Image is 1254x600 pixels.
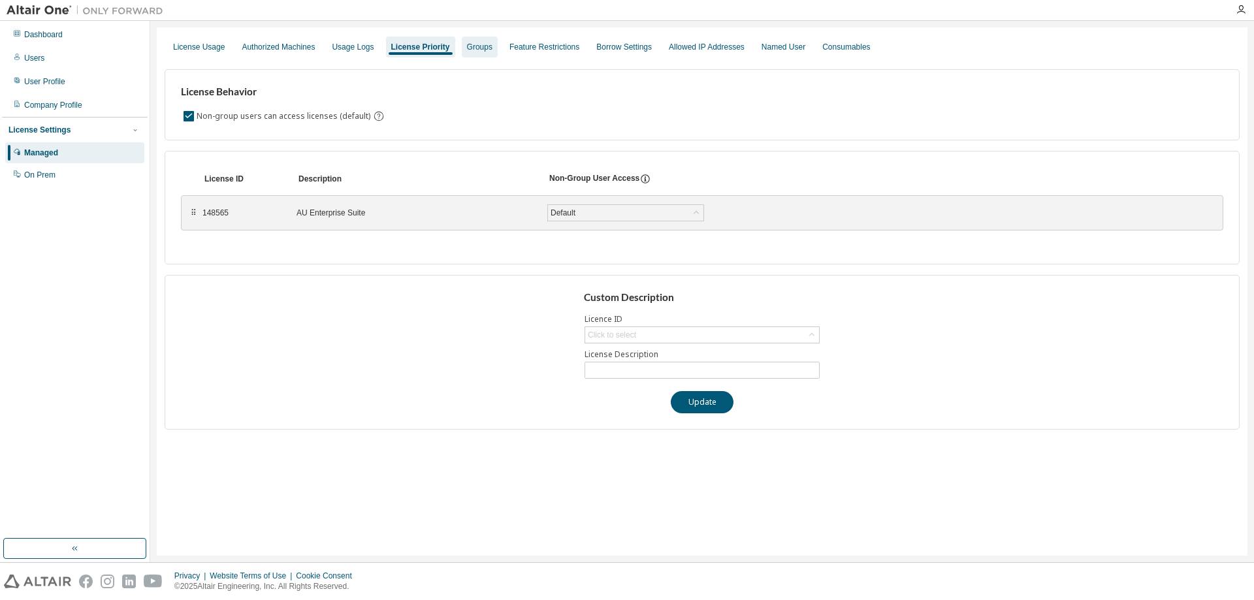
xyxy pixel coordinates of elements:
[549,173,639,185] div: Non-Group User Access
[549,206,577,220] div: Default
[548,205,703,221] div: Default
[242,42,315,52] div: Authorized Machines
[204,174,283,184] div: License ID
[585,349,820,360] label: License Description
[189,208,197,218] div: ⠿
[24,100,82,110] div: Company Profile
[669,42,745,52] div: Allowed IP Addresses
[297,208,532,218] div: AU Enterprise Suite
[24,148,58,158] div: Managed
[671,391,733,413] button: Update
[467,42,492,52] div: Groups
[24,170,56,180] div: On Prem
[101,575,114,588] img: instagram.svg
[7,4,170,17] img: Altair One
[24,29,63,40] div: Dashboard
[584,291,821,304] h3: Custom Description
[79,575,93,588] img: facebook.svg
[596,42,652,52] div: Borrow Settings
[4,575,71,588] img: altair_logo.svg
[822,42,870,52] div: Consumables
[585,314,820,324] label: Licence ID
[296,571,359,581] div: Cookie Consent
[197,108,373,124] label: Non-group users can access licenses (default)
[585,327,819,343] div: Click to select
[762,42,805,52] div: Named User
[174,581,360,592] p: © 2025 Altair Engineering, Inc. All Rights Reserved.
[332,42,374,52] div: Usage Logs
[202,208,281,218] div: 148565
[24,53,44,63] div: Users
[298,174,534,184] div: Description
[373,110,385,122] svg: By default any user not assigned to any group can access any license. Turn this setting off to di...
[181,86,383,99] h3: License Behavior
[509,42,579,52] div: Feature Restrictions
[24,76,65,87] div: User Profile
[391,42,450,52] div: License Priority
[588,330,636,340] div: Click to select
[122,575,136,588] img: linkedin.svg
[210,571,296,581] div: Website Terms of Use
[174,571,210,581] div: Privacy
[8,125,71,135] div: License Settings
[144,575,163,588] img: youtube.svg
[173,42,225,52] div: License Usage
